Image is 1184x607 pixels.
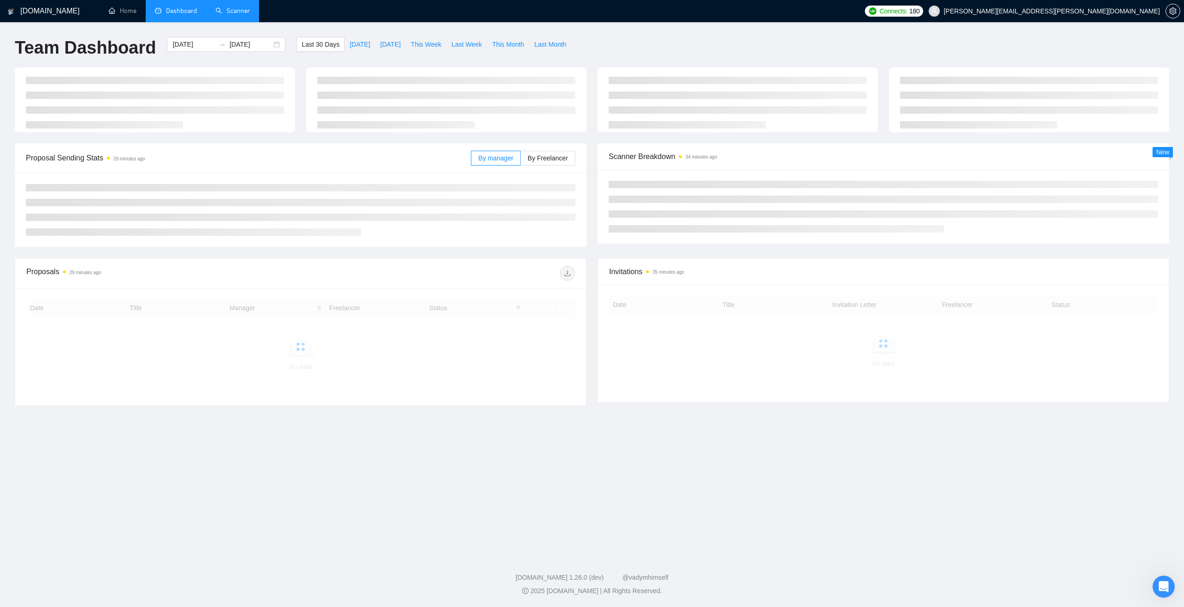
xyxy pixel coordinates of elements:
span: This Week [411,39,441,49]
button: This Week [406,37,446,52]
button: This Month [487,37,529,52]
div: Proposals [26,266,301,281]
span: Last Week [451,39,482,49]
img: logo [8,4,14,19]
span: user [931,8,937,14]
span: Last Month [534,39,566,49]
a: [DOMAIN_NAME] 1.26.0 (dev) [516,574,604,581]
span: [DATE] [350,39,370,49]
span: By manager [478,154,513,162]
span: to [218,41,226,48]
span: dashboard [155,7,161,14]
span: Dashboard [166,7,197,15]
input: End date [229,39,271,49]
span: By Freelancer [528,154,568,162]
span: Scanner Breakdown [609,151,1158,162]
iframe: Intercom live chat [1153,576,1175,598]
span: swap-right [218,41,226,48]
input: Start date [173,39,215,49]
button: [DATE] [375,37,406,52]
span: New [1156,148,1169,156]
time: 29 minutes ago [113,156,145,161]
a: searchScanner [216,7,250,15]
span: This Month [492,39,524,49]
time: 29 minutes ago [69,270,101,275]
button: Last 30 Days [296,37,345,52]
span: [DATE] [380,39,401,49]
button: setting [1165,4,1180,18]
time: 35 minutes ago [653,270,684,275]
span: 180 [909,6,919,16]
button: [DATE] [345,37,375,52]
span: Connects: [880,6,907,16]
h1: Team Dashboard [15,37,156,59]
span: Invitations [609,266,1158,277]
time: 34 minutes ago [685,154,717,159]
span: Proposal Sending Stats [26,152,471,164]
a: @vadymhimself [622,574,668,581]
img: upwork-logo.png [869,7,876,15]
button: Last Month [529,37,571,52]
a: setting [1165,7,1180,15]
div: 2025 [DOMAIN_NAME] | All Rights Reserved. [7,586,1177,596]
span: copyright [522,588,529,594]
span: Last 30 Days [302,39,339,49]
button: Last Week [446,37,487,52]
a: homeHome [109,7,136,15]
